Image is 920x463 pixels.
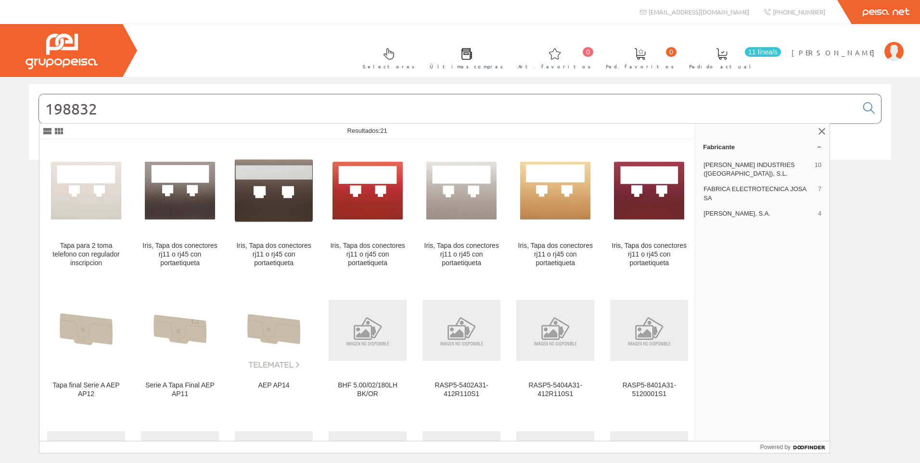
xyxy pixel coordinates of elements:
div: Iris, Tapa dos conectores rj11 o rj45 con portaetiqueta [422,242,500,268]
img: Iris, Tapa dos conectores rj11 o rj45 con portaetiqueta [329,152,407,230]
span: 7 [818,185,821,202]
span: 10 [815,161,821,178]
img: RASP5-8401A31-5120001S1 [610,300,688,361]
img: Iris, Tapa dos conectores rj11 o rj45 con portaetiqueta [141,152,219,230]
img: RASP5-5402A31-412R110S1 [422,300,500,361]
img: AEP AP14 [235,291,313,369]
span: [EMAIL_ADDRESS][DOMAIN_NAME] [649,8,749,16]
img: Iris, Tapa dos conectores rj11 o rj45 con portaetiqueta [235,152,313,230]
a: Serie A Tapa Final AEP AP11 Serie A Tapa Final AEP AP11 [133,279,227,410]
a: Iris, Tapa dos conectores rj11 o rj45 con portaetiqueta Iris, Tapa dos conectores rj11 o rj45 con... [133,140,227,279]
a: Iris, Tapa dos conectores rj11 o rj45 con portaetiqueta Iris, Tapa dos conectores rj11 o rj45 con... [321,140,414,279]
div: BHF 5.00/02/180LH BK/OR [329,381,407,399]
img: BHF 5.00/02/180LH BK/OR [329,300,407,361]
a: Powered by [760,441,830,453]
div: Tapa final Serie A AEP AP12 [47,381,125,399]
span: [PHONE_NUMBER] [773,8,825,16]
a: Tapa final Serie A AEP AP12 Tapa final Serie A AEP AP12 [39,279,133,410]
span: 21 [380,127,387,134]
a: RASP5-5402A31-412R110S1 RASP5-5402A31-412R110S1 [415,279,508,410]
img: Grupo Peisa [26,34,98,69]
span: Selectores [363,62,415,71]
a: Iris, Tapa dos conectores rj11 o rj45 con portaetiqueta Iris, Tapa dos conectores rj11 o rj45 con... [227,140,320,279]
a: RASP5-8401A31-5120001S1 RASP5-8401A31-5120001S1 [602,279,696,410]
div: Iris, Tapa dos conectores rj11 o rj45 con portaetiqueta [141,242,219,268]
span: Últimas compras [430,62,503,71]
span: Ped. favoritos [606,62,674,71]
a: Selectores [353,40,420,75]
span: Resultados: [347,127,387,134]
div: RASP5-5402A31-412R110S1 [422,381,500,399]
a: Últimas compras [420,40,508,75]
span: 0 [583,47,593,57]
a: RASP5-5404A31-412R110S1 RASP5-5404A31-412R110S1 [509,279,602,410]
a: 11 línea/s Pedido actual [679,40,783,75]
div: Iris, Tapa dos conectores rj11 o rj45 con portaetiqueta [610,242,688,268]
div: Iris, Tapa dos conectores rj11 o rj45 con portaetiqueta [329,242,407,268]
span: 4 [818,209,821,218]
img: Tapa para 2 toma telefono con regulador inscripcion [47,152,125,230]
a: Fabricante [695,139,830,154]
span: FABRICA ELECTROTECNICA JOSA SA [703,185,814,202]
div: RASP5-8401A31-5120001S1 [610,381,688,399]
img: Iris, Tapa dos conectores rj11 o rj45 con portaetiqueta [516,152,594,230]
span: Art. favoritos [518,62,591,71]
div: Serie A Tapa Final AEP AP11 [141,381,219,399]
div: Iris, Tapa dos conectores rj11 o rj45 con portaetiqueta [516,242,594,268]
a: Iris, Tapa dos conectores rj11 o rj45 con portaetiqueta Iris, Tapa dos conectores rj11 o rj45 con... [509,140,602,279]
a: Iris, Tapa dos conectores rj11 o rj45 con portaetiqueta Iris, Tapa dos conectores rj11 o rj45 con... [415,140,508,279]
img: Iris, Tapa dos conectores rj11 o rj45 con portaetiqueta [610,152,688,230]
img: Tapa final Serie A AEP AP12 [47,291,125,369]
span: [PERSON_NAME] INDUSTRIES ([GEOGRAPHIC_DATA]), S.L. [703,161,811,178]
a: BHF 5.00/02/180LH BK/OR BHF 5.00/02/180LH BK/OR [321,279,414,410]
a: Iris, Tapa dos conectores rj11 o rj45 con portaetiqueta Iris, Tapa dos conectores rj11 o rj45 con... [602,140,696,279]
div: AEP AP14 [235,381,313,390]
input: Buscar... [39,94,857,123]
img: RASP5-5404A31-412R110S1 [516,300,594,361]
a: [PERSON_NAME] [792,40,904,49]
img: Serie A Tapa Final AEP AP11 [141,291,219,369]
span: 11 línea/s [745,47,781,57]
div: © Grupo Peisa [29,172,891,180]
div: Tapa para 2 toma telefono con regulador inscripcion [47,242,125,268]
span: [PERSON_NAME] [792,48,880,57]
span: Powered by [760,443,791,451]
a: Tapa para 2 toma telefono con regulador inscripcion Tapa para 2 toma telefono con regulador inscr... [39,140,133,279]
span: Pedido actual [689,62,754,71]
div: Iris, Tapa dos conectores rj11 o rj45 con portaetiqueta [235,242,313,268]
div: RASP5-5404A31-412R110S1 [516,381,594,399]
a: AEP AP14 AEP AP14 [227,279,320,410]
img: Iris, Tapa dos conectores rj11 o rj45 con portaetiqueta [422,152,500,230]
span: 0 [666,47,677,57]
span: [PERSON_NAME], S.A. [703,209,814,218]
